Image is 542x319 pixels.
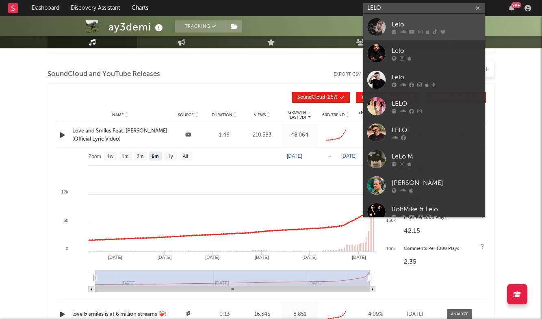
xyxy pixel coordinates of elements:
span: ( 63 ) [361,95,408,100]
text: 1m [122,154,129,159]
div: 4.09 % [356,310,395,319]
div: Lelo [392,20,481,29]
a: Love and Smiles Feat. [PERSON_NAME] (Official Lyric Video) [72,127,168,143]
div: Likes Per 1000 Plays [404,213,482,223]
text: 0 [66,246,68,251]
div: RobMike & Lelo [392,204,481,214]
a: RobMike & Lelo [363,199,485,225]
span: 60D Trend [322,113,345,117]
div: 48,064 [284,131,316,139]
div: [DATE] [399,310,431,319]
div: LeLo M [392,152,481,161]
a: Lelo [363,67,485,93]
a: Lelo [363,40,485,67]
a: LeLo M [363,146,485,172]
div: 8,851 [284,310,316,319]
a: LELO [363,93,485,119]
span: Engagement Ratio [356,110,390,120]
span: Duration [212,113,232,117]
text: [DATE] [303,255,317,260]
div: Lelo [392,72,481,82]
button: 99+ [509,5,514,11]
span: Views [254,113,266,117]
text: [DATE] [352,255,366,260]
text: [DATE] [158,255,172,260]
div: Comments Per 1000 Plays [404,244,482,254]
text: [DATE] [255,255,269,260]
text: [DATE] [341,153,357,159]
div: 16,345 [245,310,280,319]
button: Tracking [175,20,226,33]
text: 3m [137,154,144,159]
text: [DATE] [108,255,122,260]
button: YouTube Videos(63) [356,92,420,103]
text: → [327,153,332,159]
div: LELO [392,99,481,109]
text: 12k [61,189,68,194]
div: 99 + [511,2,521,8]
input: Search for artists [363,3,485,13]
span: ( 257 ) [297,95,338,100]
div: [PERSON_NAME] [392,178,481,188]
a: Lelo [363,14,485,40]
div: 1:46 [208,131,241,139]
text: 6k [63,218,68,223]
text: 6m [152,154,158,159]
div: 42.15 [404,226,482,236]
p: Growth [288,110,306,115]
a: LELO [363,119,485,146]
text: 150k [386,218,396,223]
text: [DATE] [287,153,302,159]
a: love & smiles is at 6 million streams ❤️‍🩹! [72,310,168,319]
text: 1w [107,154,114,159]
a: [PERSON_NAME] [363,172,485,199]
span: YouTube Videos [361,95,397,100]
span: SoundCloud [297,95,325,100]
div: 4.45 % [356,131,395,139]
text: 100k [386,246,396,251]
span: Source [178,113,194,117]
div: LELO [392,125,481,135]
div: Lelo [392,46,481,56]
div: 210,583 [245,131,280,139]
text: Zoom [89,154,101,159]
span: Name [112,113,124,117]
div: ay3demi [108,20,165,34]
p: (Last 7d) [288,115,306,120]
div: 0:13 [208,310,241,319]
text: All [182,154,188,159]
button: SoundCloud(257) [292,92,350,103]
text: [DATE] [205,255,219,260]
text: 1y [168,154,173,159]
div: 2.35 [404,257,482,267]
